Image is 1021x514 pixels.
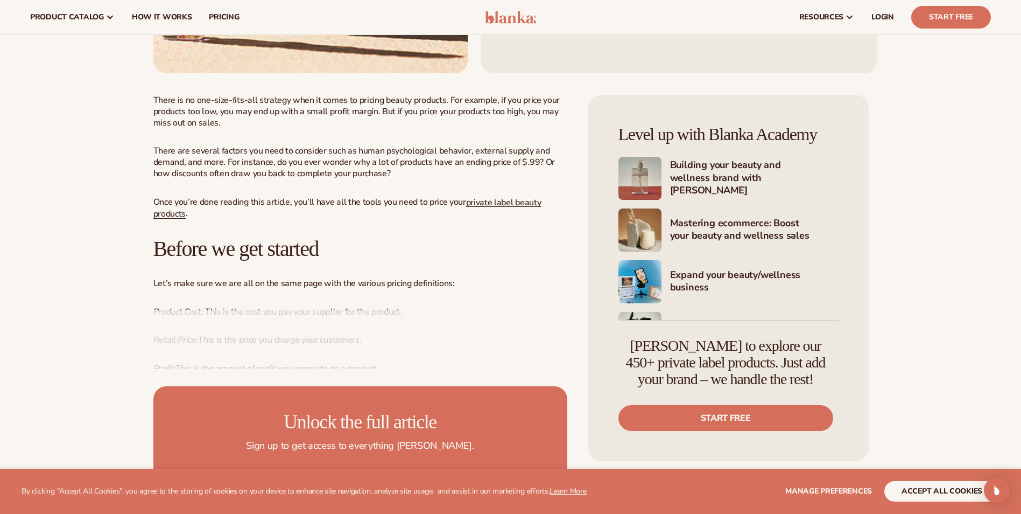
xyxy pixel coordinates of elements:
span: product catalog [30,13,104,22]
img: Shopify Image 2 [618,157,661,200]
a: ty products [153,196,541,220]
em: Product Cost [153,306,201,318]
button: Manage preferences [785,481,872,502]
button: accept all cookies [884,481,999,502]
h3: Unlock the full article [171,412,550,432]
a: Start Free [911,6,991,29]
img: Shopify Image 5 [618,312,661,355]
p: Once you’re done reading this article, you’ll have all the tools you need to price your . [153,197,567,220]
span: Manage preferences [785,486,872,496]
p: There are several factors you need to consider such as human psychological behavior, external sup... [153,145,567,179]
h4: Level up with Blanka Academy [618,125,839,144]
span: resources [799,13,843,22]
p: : This is the cost you pay your supplier for the product. [153,307,567,318]
h4: [PERSON_NAME] to explore our 450+ private label products. Just add your brand – we handle the rest! [618,338,833,387]
span: LOGIN [871,13,894,22]
span: How It Works [132,13,192,22]
a: Shopify Image 5 Marketing your beauty and wellness brand 101 [618,312,839,355]
a: Start free [618,405,833,431]
p: Let’s make sure we are all on the same page with the various pricing definitions: [153,278,567,289]
a: Shopify Image 3 Mastering ecommerce: Boost your beauty and wellness sales [618,209,839,252]
h4: Building your beauty and wellness brand with [PERSON_NAME] [670,159,839,198]
p: By clicking "Accept All Cookies", you agree to the storing of cookies on your device to enhance s... [22,487,587,496]
span: pricing [209,13,239,22]
img: Shopify Image 4 [618,260,661,303]
h4: Expand your beauty/wellness business [670,269,839,295]
img: logo [485,11,536,24]
img: Shopify Image 3 [618,209,661,252]
a: Shopify Image 4 Expand your beauty/wellness business [618,260,839,303]
a: Learn More [550,486,586,496]
h4: Mastering ecommerce: Boost your beauty and wellness sales [670,217,839,244]
p: Sign up to get access to everything [PERSON_NAME]. [171,440,550,452]
p: There is no one-size-fits-all strategy when it comes to pricing beauty products. For example, if ... [153,95,567,128]
h2: Before we get started [153,237,567,261]
a: private label bea [466,196,530,208]
div: Open Intercom Messenger [984,477,1010,503]
a: Shopify Image 2 Building your beauty and wellness brand with [PERSON_NAME] [618,157,839,200]
a: u [529,196,534,208]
